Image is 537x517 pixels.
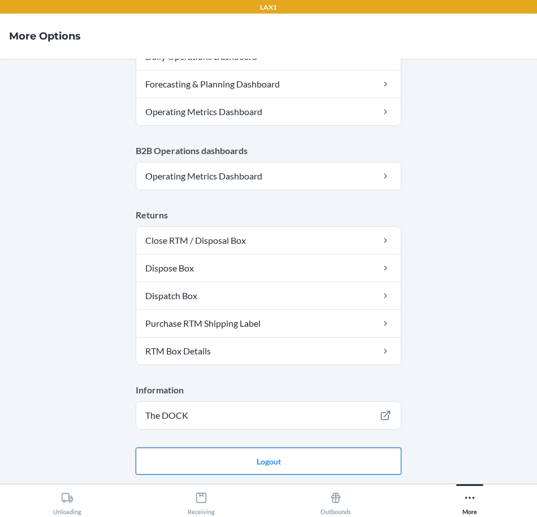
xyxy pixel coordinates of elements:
[321,487,351,515] div: Outbounds
[135,484,269,515] button: Receiving
[136,448,401,475] button: Logout
[136,98,401,125] a: Operating Metrics Dashboard
[136,338,401,365] a: RTM Box Details
[462,487,477,515] div: More
[188,487,215,515] div: Receiving
[9,29,81,43] h4: More Options
[136,255,401,282] a: Dispose Box
[53,487,81,515] div: Unloading
[136,144,401,157] p: B2B Operations dashboards
[136,282,401,309] a: Dispatch Box
[136,71,401,98] a: Forecasting & Planning Dashboard
[136,310,401,337] a: Purchase RTM Shipping Label
[136,402,401,429] a: The DOCK
[260,2,277,12] p: LAX1
[136,208,401,222] p: Returns
[136,383,401,397] p: Information
[268,484,403,515] button: Outbounds
[136,163,401,190] a: Operating Metrics Dashboard
[136,227,401,254] a: Close RTM / Disposal Box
